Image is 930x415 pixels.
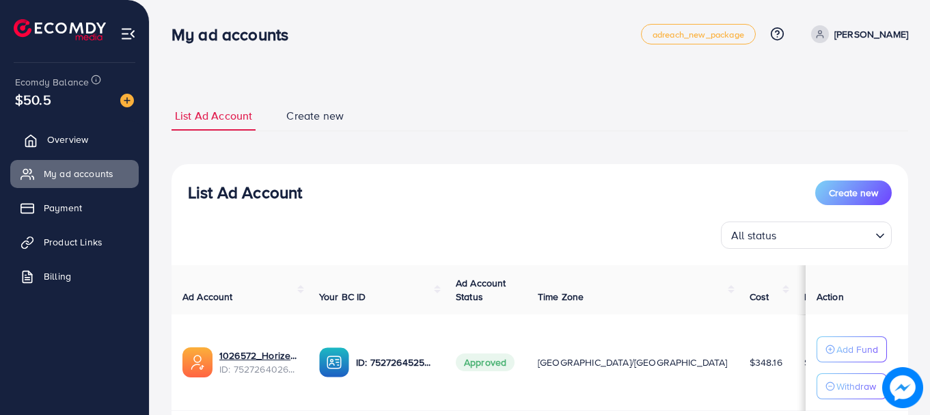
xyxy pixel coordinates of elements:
span: Ad Account Status [456,276,506,304]
span: Billing [44,269,71,283]
p: Withdraw [836,378,876,394]
div: <span class='underline'>1026572_Horizen Store_1752578018180</span></br>7527264026565558290 [219,349,297,377]
p: [PERSON_NAME] [834,26,908,42]
img: image [120,94,134,107]
span: Approved [456,353,515,371]
span: My ad accounts [44,167,113,180]
input: Search for option [781,223,870,245]
a: [PERSON_NAME] [806,25,908,43]
span: Time Zone [538,290,584,304]
p: ID: 7527264525683523602 [356,354,434,371]
span: [GEOGRAPHIC_DATA]/[GEOGRAPHIC_DATA] [538,356,728,369]
button: Withdraw [817,373,887,399]
span: Your BC ID [319,290,366,304]
span: Payment [44,201,82,215]
span: $348.16 [750,356,782,369]
img: image [882,367,923,408]
img: logo [14,19,106,40]
span: Cost [750,290,769,304]
span: ID: 7527264026565558290 [219,362,297,376]
span: Overview [47,133,88,146]
span: All status [728,226,780,245]
span: Create new [829,186,878,200]
a: My ad accounts [10,160,139,187]
a: Product Links [10,228,139,256]
span: Ecomdy Balance [15,75,89,89]
button: Add Fund [817,336,887,362]
h3: My ad accounts [172,25,299,44]
p: Add Fund [836,341,878,358]
a: Billing [10,263,139,290]
a: Overview [10,126,139,153]
span: Action [817,290,844,304]
span: adreach_new_package [653,30,744,39]
button: Create new [815,180,892,205]
div: Search for option [721,222,892,249]
img: ic-ba-acc.ded83a64.svg [319,347,349,377]
span: Product Links [44,235,102,249]
img: ic-ads-acc.e4c84228.svg [182,347,213,377]
a: 1026572_Horizen Store_1752578018180 [219,349,297,362]
span: $50.5 [15,90,51,109]
span: Ad Account [182,290,233,304]
a: Payment [10,194,139,222]
h3: List Ad Account [188,183,302,202]
img: menu [120,26,136,42]
span: Create new [286,108,344,124]
a: adreach_new_package [641,24,756,44]
span: List Ad Account [175,108,252,124]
